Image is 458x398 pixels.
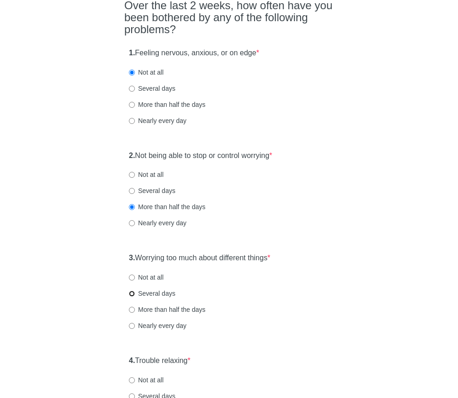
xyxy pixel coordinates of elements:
[129,170,163,179] label: Not at all
[129,307,135,313] input: More than half the days
[129,356,191,366] label: Trouble relaxing
[129,48,259,59] label: Feeling nervous, anxious, or on edge
[129,253,270,263] label: Worrying too much about different things
[129,273,163,282] label: Not at all
[129,152,135,159] strong: 2.
[129,116,186,125] label: Nearly every day
[129,86,135,92] input: Several days
[129,118,135,124] input: Nearly every day
[129,188,135,194] input: Several days
[129,291,135,297] input: Several days
[129,100,205,109] label: More than half the days
[129,357,135,364] strong: 4.
[129,220,135,226] input: Nearly every day
[129,375,163,385] label: Not at all
[129,275,135,281] input: Not at all
[129,321,186,330] label: Nearly every day
[129,84,175,93] label: Several days
[129,202,205,211] label: More than half the days
[129,305,205,314] label: More than half the days
[129,49,135,57] strong: 1.
[129,186,175,195] label: Several days
[129,254,135,262] strong: 3.
[129,70,135,76] input: Not at all
[129,172,135,178] input: Not at all
[129,151,272,161] label: Not being able to stop or control worrying
[129,204,135,210] input: More than half the days
[129,377,135,383] input: Not at all
[129,68,163,77] label: Not at all
[129,289,175,298] label: Several days
[129,323,135,329] input: Nearly every day
[129,218,186,228] label: Nearly every day
[129,102,135,108] input: More than half the days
